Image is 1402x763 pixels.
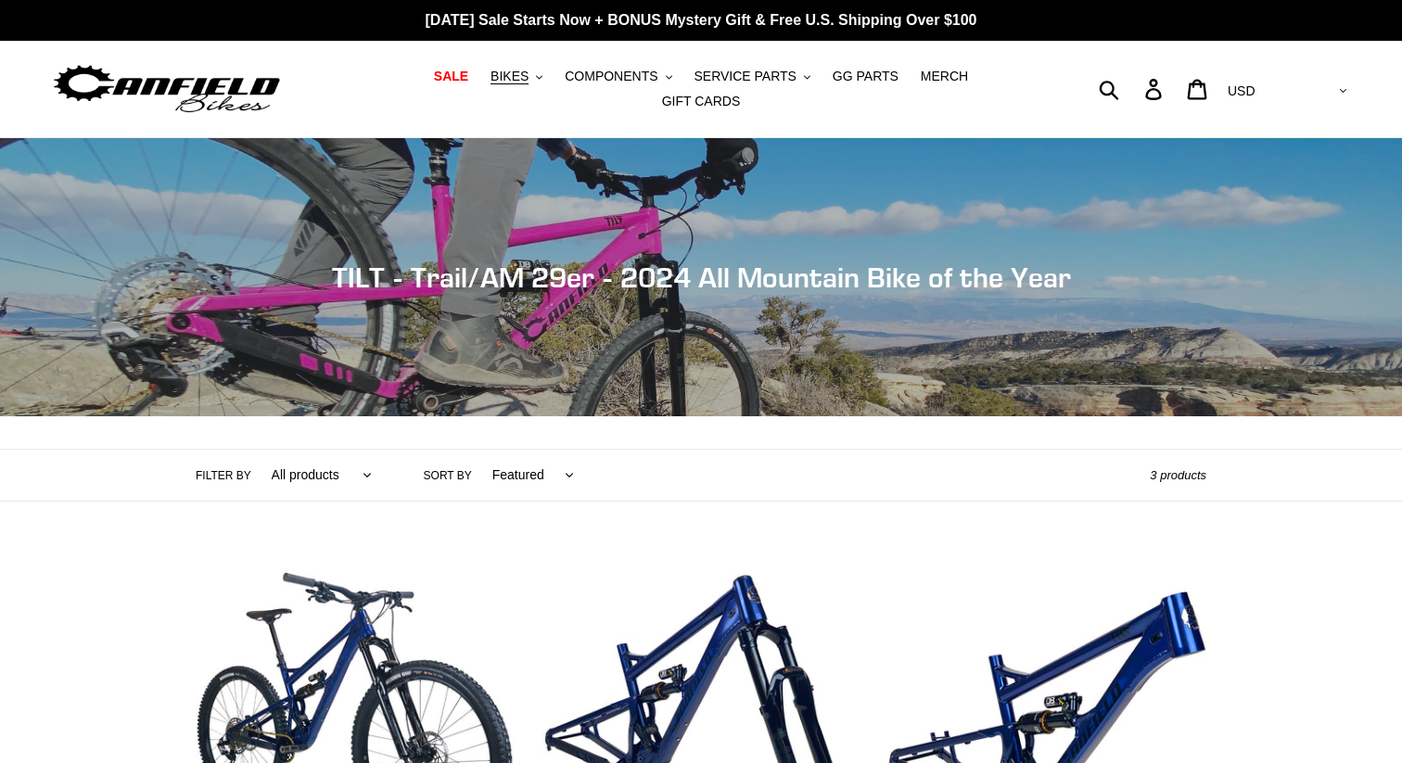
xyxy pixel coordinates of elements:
[653,89,750,114] a: GIFT CARDS
[684,64,819,89] button: SERVICE PARTS
[823,64,908,89] a: GG PARTS
[491,69,529,84] span: BIKES
[1150,468,1206,482] span: 3 products
[481,64,552,89] button: BIKES
[833,69,899,84] span: GG PARTS
[332,261,1071,294] span: TILT - Trail/AM 29er - 2024 All Mountain Bike of the Year
[565,69,657,84] span: COMPONENTS
[424,467,472,484] label: Sort by
[662,94,741,109] span: GIFT CARDS
[555,64,681,89] button: COMPONENTS
[51,60,283,119] img: Canfield Bikes
[425,64,478,89] a: SALE
[1109,69,1156,109] input: Search
[434,69,468,84] span: SALE
[911,64,977,89] a: MERCH
[694,69,796,84] span: SERVICE PARTS
[921,69,968,84] span: MERCH
[196,467,251,484] label: Filter by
